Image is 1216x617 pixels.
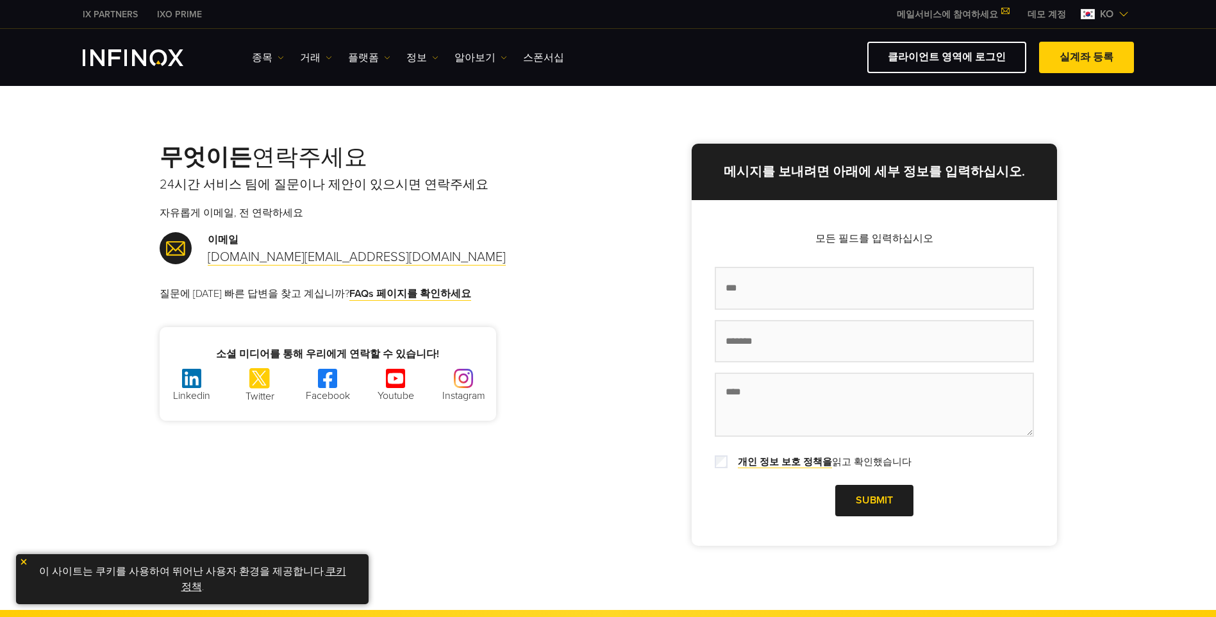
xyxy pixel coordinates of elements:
a: Submit [835,485,913,516]
a: 개인 정보 보호 정책을 [738,456,832,468]
label: 읽고 확인했습니다 [730,455,912,469]
a: INFINOX [147,8,212,21]
img: yellow close icon [19,557,28,566]
a: FAQs 페이지를 확인하세요 [349,287,471,301]
p: Linkedin [160,388,224,403]
a: 종목 [252,50,284,65]
strong: 이메일 [208,233,238,246]
strong: 개인 정보 보호 정책을 [738,456,832,468]
a: INFINOX MENU [1018,8,1076,21]
a: 스폰서십 [523,50,564,65]
a: 알아보기 [454,50,507,65]
p: Instagram [431,388,496,403]
a: 정보 [406,50,438,65]
strong: 메시지를 보내려면 아래에 세부 정보를 입력하십시오. [724,164,1025,180]
p: Facebook [296,388,360,403]
h2: 연락주세요 [160,144,608,172]
p: 24시간 서비스 팀에 질문이나 제안이 있으시면 연락주세요 [160,176,608,194]
p: 모든 필드를 입력하십시오 [715,231,1034,246]
strong: 무엇이든 [160,144,252,171]
p: 질문에 [DATE] 빠른 답변을 찾고 계십니까? [160,286,608,301]
a: 플랫폼 [348,50,390,65]
a: 거래 [300,50,332,65]
span: ko [1095,6,1119,22]
p: 자유롭게 이메일, 전 연락하세요 [160,205,608,221]
a: 메일서비스에 참여하세요 [887,9,1018,20]
a: 클라이언트 영역에 로그인 [867,42,1026,73]
p: 이 사이트는 쿠키를 사용하여 뛰어난 사용자 환경을 제공합니다. . [22,561,362,598]
a: INFINOX Logo [83,49,213,66]
a: [DOMAIN_NAME][EMAIL_ADDRESS][DOMAIN_NAME] [208,249,506,266]
strong: 소셜 미디어를 통해 우리에게 연락할 수 있습니다! [216,348,439,360]
p: Twitter [228,389,292,404]
a: 실계좌 등록 [1039,42,1134,73]
a: INFINOX [73,8,147,21]
p: Youtube [363,388,428,403]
